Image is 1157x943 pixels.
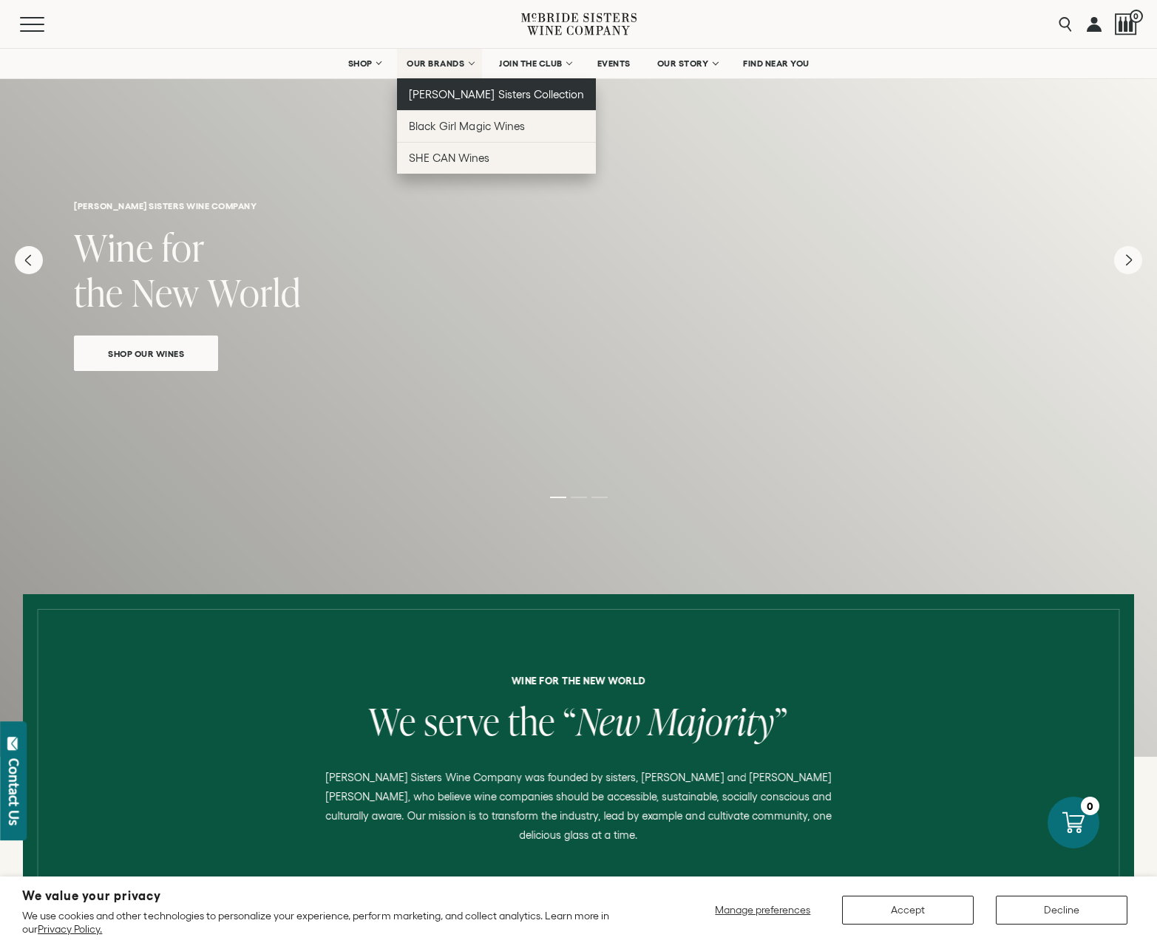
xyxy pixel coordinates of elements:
span: OUR STORY [657,58,709,69]
a: SHE CAN Wines [397,142,596,174]
h2: We value your privacy [22,890,651,902]
a: OUR BRANDS [397,49,482,78]
div: 0 [1081,797,1099,815]
span: serve [424,695,501,746]
a: Black Girl Magic Wines [397,110,596,142]
button: Previous [15,246,43,274]
span: ” [775,695,788,746]
p: [PERSON_NAME] Sisters Wine Company was founded by sisters, [PERSON_NAME] and [PERSON_NAME] [PERSO... [312,768,846,845]
span: for [162,222,205,273]
a: EVENTS [588,49,640,78]
span: OUR BRANDS [407,58,464,69]
span: Wine [74,222,154,273]
a: [PERSON_NAME] Sisters Collection [397,78,596,110]
span: New [577,695,640,746]
li: Page dot 1 [550,497,566,498]
span: World [208,267,301,318]
button: Decline [996,896,1127,925]
span: SHE CAN Wines [409,152,489,164]
span: the [74,267,123,318]
a: JOIN THE CLUB [489,49,580,78]
span: FIND NEAR YOU [743,58,810,69]
button: Manage preferences [706,896,820,925]
button: Next [1114,246,1142,274]
a: SHOP [338,49,390,78]
span: 0 [1130,10,1143,23]
span: “ [563,695,577,746]
span: New [132,267,200,318]
h6: [PERSON_NAME] sisters wine company [74,201,1083,211]
span: JOIN THE CLUB [499,58,563,69]
button: Accept [842,896,974,925]
span: We [369,695,416,746]
span: Manage preferences [715,904,810,916]
p: We use cookies and other technologies to personalize your experience, perform marketing, and coll... [22,909,651,936]
button: Mobile Menu Trigger [20,17,73,32]
a: OUR STORY [648,49,727,78]
span: [PERSON_NAME] Sisters Collection [409,88,584,101]
span: the [508,695,555,746]
li: Page dot 2 [571,497,587,498]
span: EVENTS [597,58,631,69]
li: Page dot 3 [591,497,608,498]
div: Contact Us [7,758,21,825]
h6: Wine for the new world [34,675,1123,686]
a: FIND NEAR YOU [733,49,819,78]
span: SHOP [347,58,373,69]
a: Shop Our Wines [74,336,218,371]
span: Majority [648,695,775,746]
span: Shop Our Wines [82,345,210,362]
a: Privacy Policy. [38,923,102,935]
span: Black Girl Magic Wines [409,120,524,132]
